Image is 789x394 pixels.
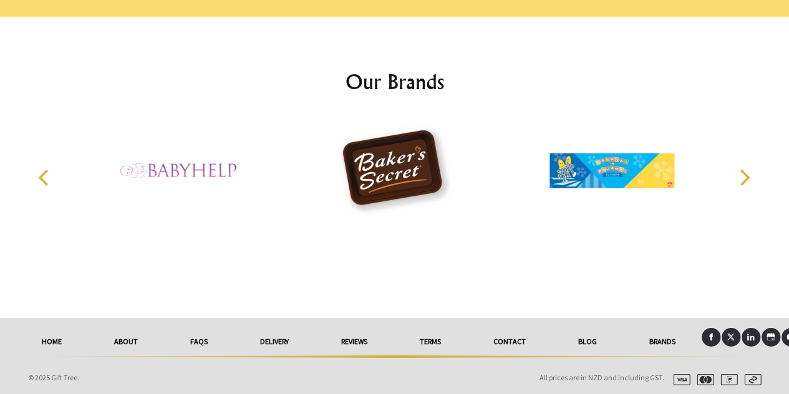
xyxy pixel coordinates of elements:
[692,374,714,385] img: mastercard.svg
[234,328,315,355] a: delivery
[722,328,740,347] a: X (Twitter)
[540,373,664,382] span: All prices are in NZD and including GST.
[315,328,394,355] a: reviews
[332,124,457,218] img: Baker's Secret
[730,164,758,191] button: Next
[16,328,88,355] a: HOME
[88,328,164,355] a: About
[668,374,690,385] img: visa.svg
[742,328,760,347] a: LinkedIn
[739,374,762,385] img: afterpay.svg
[28,373,79,382] span: © 2025 Gift Tree.
[702,328,720,347] a: Facebook
[623,328,702,355] a: Brands
[394,328,467,355] a: Terms
[164,328,234,355] a: FAQs
[26,67,764,97] h2: Our Brands
[552,328,623,355] a: Blog
[115,124,240,218] img: Baby Help
[467,328,552,355] a: Contact
[715,374,738,385] img: paypal.svg
[32,164,59,191] button: Previous
[549,124,674,218] img: Bananas in Pyjamas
